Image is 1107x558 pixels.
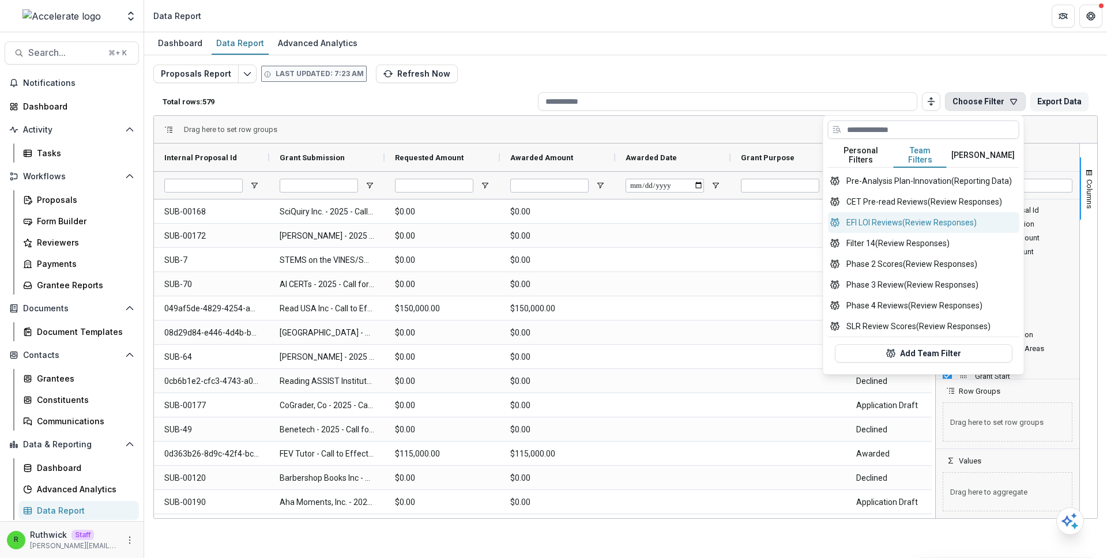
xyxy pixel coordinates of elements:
div: Tasks [37,147,130,159]
span: Barbershop Books Inc - 2025 - Call for Effective Technology Grant Application [280,466,374,490]
div: Data Report [212,35,269,51]
span: $0.00 [395,394,490,417]
span: Requested Amount [395,153,464,162]
span: $0.00 [510,345,605,369]
img: Accelerate logo [22,9,101,23]
span: SUB-70 [164,273,259,296]
button: Partners [1052,5,1075,28]
div: Advanced Analytics [273,35,362,51]
div: Grantee Reports [37,279,130,291]
span: Reading ASSIST Institute - 2025 - Evidence for Impact Letter of Interest Form [280,370,374,393]
button: EFI LOI Reviews (Review Responses) [828,212,1019,233]
a: Grantee Reports [18,276,139,295]
span: $0.00 [395,273,490,296]
button: Choose Filter [945,92,1026,111]
div: Row Groups [184,125,277,134]
span: Application Draft [856,394,951,417]
button: Add Team Filter [835,344,1012,363]
span: Benetech - 2025 - Call for Effective Technology Grant Application [280,418,374,442]
div: ⌘ + K [106,47,129,59]
button: SLR Review Scores (Review Responses) [828,316,1019,337]
button: Personal Filters [828,144,894,168]
span: Drag here to set row groups [943,402,1072,442]
button: Refresh Now [376,65,458,83]
div: Data Report [37,504,130,516]
button: Open Filter Menu [365,181,374,190]
span: $0.00 [395,321,490,345]
button: More [123,533,137,547]
span: $0.00 [510,466,605,490]
span: Awarded Date [626,153,677,162]
div: Form Builder [37,215,130,227]
span: Activity [23,125,121,135]
span: Data & Reporting [23,440,121,450]
a: Data Report [18,501,139,520]
button: Pre-Analysis Plan-Innovation (Reporting Data) [828,171,1019,191]
span: Grant Submission [280,153,345,162]
button: Edit selected report [238,65,257,83]
span: SciQuiry Inc. - 2025 - Call for Effective Technology Grant Application [280,200,374,224]
button: Search... [5,42,139,65]
span: Internal Proposal Id [164,153,237,162]
span: Drag here to set row groups [184,125,277,134]
a: Dashboard [153,32,207,55]
a: Document Templates [18,322,139,341]
span: SUB-00168 [164,200,259,224]
button: Toggle auto height [922,92,940,111]
span: $0.00 [395,491,490,514]
span: Awarded Amount [510,153,573,162]
span: $0.00 [510,418,605,442]
a: Grantees [18,369,139,388]
div: Row Groups [936,395,1079,448]
button: Open Documents [5,299,139,318]
span: Workflows [23,172,121,182]
span: $150,000.00 [395,297,490,321]
a: Dashboard [18,458,139,477]
span: $0.00 [510,200,605,224]
a: Tasks [18,144,139,163]
span: Drag here to aggregate [943,472,1072,511]
span: CoGrader, Co - 2025 - Call for Effective Technology Grant Application [280,394,374,417]
span: Declined [856,466,951,490]
span: SUB-7 [164,248,259,272]
span: $0.00 [395,466,490,490]
span: $0.00 [510,370,605,393]
p: Last updated: 7:23 AM [276,69,364,79]
span: Application Draft [856,491,951,514]
span: SUB-64 [164,345,259,369]
input: Internal Proposal Id Filter Input [164,179,243,193]
a: Dashboard [5,97,139,116]
button: Get Help [1079,5,1102,28]
div: Reviewers [37,236,130,248]
span: SUB-00177 [164,394,259,417]
div: Proposals [37,194,130,206]
span: Awarded [856,442,951,466]
a: Payments [18,254,139,273]
a: Data Report [212,32,269,55]
input: Requested Amount Filter Input [395,179,473,193]
div: Data Report [153,10,201,22]
span: AI CERTs - 2025 - Call for Effective Technology Grant Application [280,273,374,296]
span: $0.00 [395,370,490,393]
span: Columns [1085,179,1094,209]
span: $0.00 [510,491,605,514]
span: 0cb6b1e2-cfc3-4743-a0c8-670f64592901 [164,370,259,393]
div: Dashboard [37,462,130,474]
button: Phase 3 Review (Review Responses) [828,274,1019,295]
span: SUB-49 [164,418,259,442]
input: Grant Purpose Filter Input [741,179,819,193]
button: Phase 2 Scores (Review Responses) [828,254,1019,274]
span: Notifications [23,78,134,88]
nav: breadcrumb [149,7,206,24]
button: [PERSON_NAME] [947,144,1019,168]
a: Advanced Analytics [273,32,362,55]
span: Documents [23,304,121,314]
input: Grant Submission Filter Input [280,179,358,193]
span: Declined [856,418,951,442]
button: Filter 14 (Review Responses) [828,233,1019,254]
a: Reviewers [18,233,139,252]
div: Dashboard [153,35,207,51]
span: STEMS on the VINES/SOTV Creators - 2025 - Call for Effective Technology Grant Application [280,248,374,272]
div: Dashboard [23,100,130,112]
span: Read USA Inc - Call to Effective Action - 1 [280,297,374,321]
